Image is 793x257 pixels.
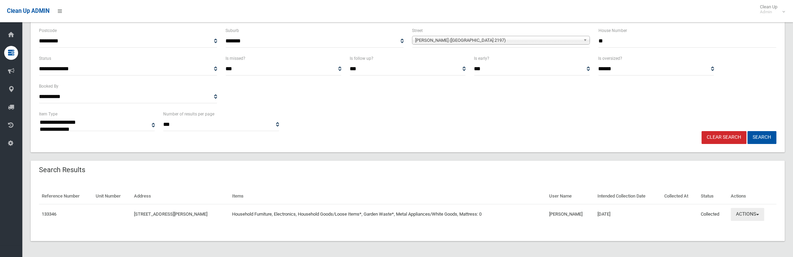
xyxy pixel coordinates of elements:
label: Number of results per page [163,110,214,118]
a: Clear Search [701,131,746,144]
td: Household Furniture, Electronics, Household Goods/Loose Items*, Garden Waste*, Metal Appliances/W... [229,204,546,224]
button: Actions [731,208,764,221]
label: House Number [598,27,627,34]
th: Intended Collection Date [595,188,661,204]
span: [PERSON_NAME] ([GEOGRAPHIC_DATA] 2197) [415,36,581,45]
th: Collected At [661,188,698,204]
td: Collected [698,204,728,224]
label: Is oversized? [598,55,622,62]
label: Postcode [39,27,57,34]
td: [DATE] [595,204,661,224]
label: Is missed? [225,55,245,62]
label: Status [39,55,51,62]
th: Address [131,188,229,204]
th: Status [698,188,728,204]
label: Item Type [39,110,57,118]
label: Suburb [225,27,239,34]
label: Is follow up? [350,55,373,62]
button: Search [747,131,776,144]
small: Admin [760,9,777,15]
th: Unit Number [93,188,131,204]
label: Booked By [39,82,58,90]
a: 133346 [42,211,56,217]
span: Clean Up ADMIN [7,8,49,14]
span: Clean Up [756,4,784,15]
header: Search Results [31,163,94,177]
th: Reference Number [39,188,93,204]
th: Actions [728,188,776,204]
label: Is early? [474,55,489,62]
a: [STREET_ADDRESS][PERSON_NAME] [134,211,207,217]
th: Items [229,188,546,204]
td: [PERSON_NAME] [546,204,595,224]
label: Street [412,27,423,34]
th: User Name [546,188,595,204]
